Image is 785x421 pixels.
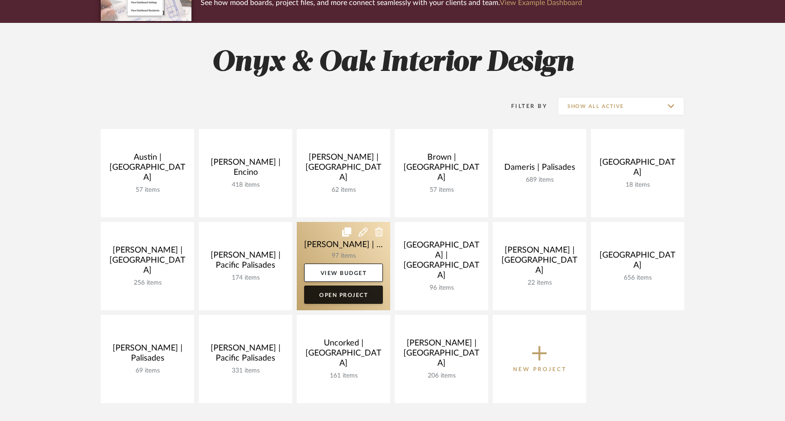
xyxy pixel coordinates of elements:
[500,245,579,279] div: [PERSON_NAME] | [GEOGRAPHIC_DATA]
[513,365,567,374] p: New Project
[500,162,579,176] div: Dameris | Palisades
[63,46,722,80] h2: Onyx & Oak Interior Design
[206,157,285,181] div: [PERSON_NAME] | Encino
[206,250,285,274] div: [PERSON_NAME] | Pacific Palisades
[493,315,586,403] button: New Project
[108,245,187,279] div: [PERSON_NAME] | [GEOGRAPHIC_DATA]
[402,372,481,380] div: 206 items
[598,181,677,189] div: 18 items
[402,186,481,194] div: 57 items
[500,176,579,184] div: 689 items
[598,250,677,274] div: [GEOGRAPHIC_DATA]
[598,157,677,181] div: [GEOGRAPHIC_DATA]
[500,279,579,287] div: 22 items
[206,367,285,375] div: 331 items
[206,343,285,367] div: [PERSON_NAME] | Pacific Palisades
[304,338,383,372] div: Uncorked | [GEOGRAPHIC_DATA]
[108,152,187,186] div: Austin | [GEOGRAPHIC_DATA]
[402,284,481,292] div: 96 items
[304,286,383,304] a: Open Project
[304,152,383,186] div: [PERSON_NAME] | [GEOGRAPHIC_DATA]
[108,186,187,194] div: 57 items
[304,372,383,380] div: 161 items
[304,264,383,282] a: View Budget
[598,274,677,282] div: 656 items
[499,102,547,111] div: Filter By
[402,240,481,284] div: [GEOGRAPHIC_DATA] | [GEOGRAPHIC_DATA]
[108,343,187,367] div: [PERSON_NAME] | Palisades
[304,186,383,194] div: 62 items
[206,181,285,189] div: 418 items
[402,152,481,186] div: Brown | [GEOGRAPHIC_DATA]
[108,279,187,287] div: 256 items
[108,367,187,375] div: 69 items
[206,274,285,282] div: 174 items
[402,338,481,372] div: [PERSON_NAME] | [GEOGRAPHIC_DATA]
